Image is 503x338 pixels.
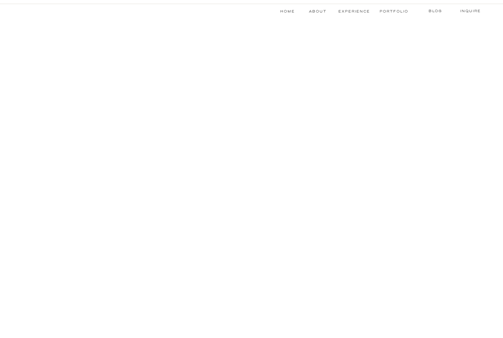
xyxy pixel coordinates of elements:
[458,8,483,14] a: Inquire
[338,8,370,14] a: experience
[279,8,296,14] a: Home
[198,168,306,179] h2: the wedding day
[380,8,407,14] a: Portfolio
[177,325,328,335] h1: scroll down to view the experience
[309,8,325,14] a: About
[421,8,450,14] a: blog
